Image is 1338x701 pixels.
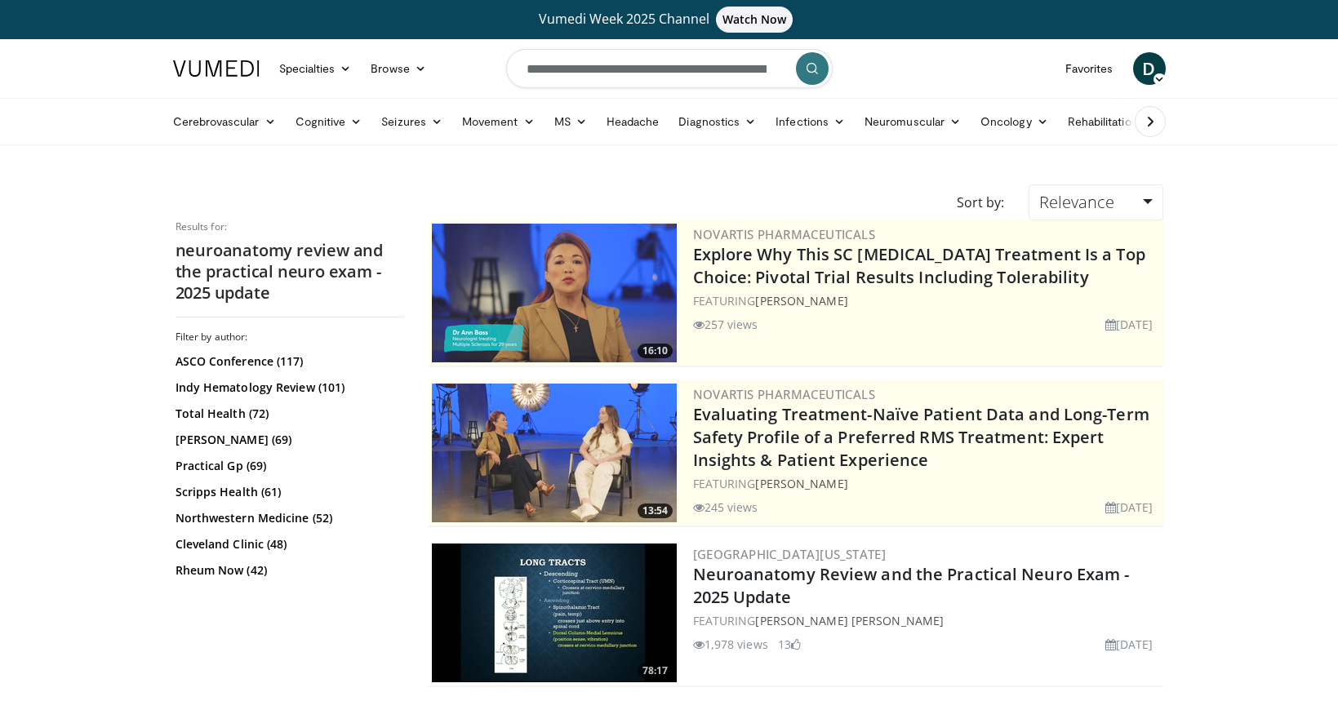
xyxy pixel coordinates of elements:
[1058,105,1148,138] a: Rehabilitation
[1105,636,1154,653] li: [DATE]
[432,224,677,362] a: 16:10
[176,353,400,370] a: ASCO Conference (117)
[269,52,362,85] a: Specialties
[1105,316,1154,333] li: [DATE]
[452,105,545,138] a: Movement
[286,105,372,138] a: Cognitive
[755,293,847,308] a: [PERSON_NAME]
[693,546,887,562] a: [GEOGRAPHIC_DATA][US_STATE]
[432,543,677,682] img: ebc743d6-8a7c-4cd4-91c8-78a3ab806ff5.300x170_q85_crop-smart_upscale.jpg
[1039,191,1114,213] span: Relevance
[1105,499,1154,516] li: [DATE]
[176,7,1163,33] a: Vumedi Week 2025 ChannelWatch Now
[945,184,1016,220] div: Sort by:
[371,105,452,138] a: Seizures
[506,49,833,88] input: Search topics, interventions
[778,636,801,653] li: 13
[176,432,400,448] a: [PERSON_NAME] (69)
[693,612,1160,629] div: FEATURING
[432,384,677,522] a: 13:54
[855,105,971,138] a: Neuromuscular
[597,105,669,138] a: Headache
[432,543,677,682] a: 78:17
[361,52,436,85] a: Browse
[693,243,1145,288] a: Explore Why This SC [MEDICAL_DATA] Treatment Is a Top Choice: Pivotal Trial Results Including Tol...
[693,475,1160,492] div: FEATURING
[163,105,286,138] a: Cerebrovascular
[693,226,876,242] a: Novartis Pharmaceuticals
[693,403,1149,471] a: Evaluating Treatment-Naïve Patient Data and Long-Term Safety Profile of a Preferred RMS Treatment...
[693,636,768,653] li: 1,978 views
[176,379,400,396] a: Indy Hematology Review (101)
[755,613,944,628] a: [PERSON_NAME] [PERSON_NAME]
[176,331,404,344] h3: Filter by author:
[1029,184,1162,220] a: Relevance
[638,504,673,518] span: 13:54
[176,240,404,304] h2: neuroanatomy review and the practical neuro exam - 2025 update
[971,105,1058,138] a: Oncology
[693,499,758,516] li: 245 views
[638,344,673,358] span: 16:10
[693,292,1160,309] div: FEATURING
[432,224,677,362] img: fac2b8e8-85fa-4965-ac55-c661781e9521.png.300x170_q85_crop-smart_upscale.png
[176,458,400,474] a: Practical Gp (69)
[176,406,400,422] a: Total Health (72)
[176,562,400,579] a: Rheum Now (42)
[693,386,876,402] a: Novartis Pharmaceuticals
[545,105,597,138] a: MS
[432,384,677,522] img: 37a18655-9da9-4d40-a34e-6cccd3ffc641.png.300x170_q85_crop-smart_upscale.png
[693,563,1130,608] a: Neuroanatomy Review and the Practical Neuro Exam - 2025 Update
[539,10,800,28] span: Vumedi Week 2025 Channel
[766,105,855,138] a: Infections
[176,484,400,500] a: Scripps Health (61)
[1133,52,1166,85] a: D
[176,536,400,552] a: Cleveland Clinic (48)
[1056,52,1123,85] a: Favorites
[638,663,673,678] span: 78:17
[755,476,847,491] a: [PERSON_NAME]
[693,316,758,333] li: 257 views
[176,510,400,526] a: Northwestern Medicine (52)
[173,60,260,77] img: VuMedi Logo
[176,220,404,233] p: Results for:
[716,7,793,33] span: Watch Now
[669,105,766,138] a: Diagnostics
